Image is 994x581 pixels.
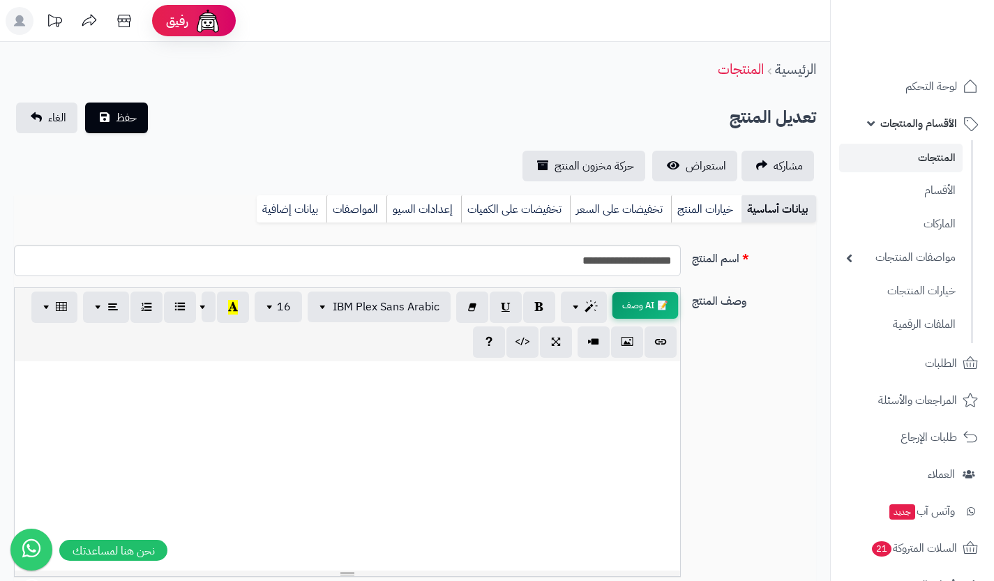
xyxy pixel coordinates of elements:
span: لوحة التحكم [905,77,957,96]
span: العملاء [928,465,955,484]
a: بيانات إضافية [257,195,326,223]
a: لوحة التحكم [839,70,986,103]
h2: تعديل المنتج [730,103,816,132]
a: مشاركه [741,151,814,181]
span: مشاركه [774,158,803,174]
a: خيارات المنتج [671,195,741,223]
a: الأقسام [839,176,963,206]
span: الطلبات [925,354,957,373]
span: الغاء [48,110,66,126]
span: 21 [871,541,892,557]
a: العملاء [839,458,986,491]
a: وآتس آبجديد [839,495,986,528]
button: 📝 AI وصف [612,292,678,319]
a: إعدادات السيو [386,195,461,223]
label: اسم المنتج [686,245,822,267]
a: استعراض [652,151,737,181]
span: المراجعات والأسئلة [878,391,957,410]
a: الغاء [16,103,77,133]
span: حركة مخزون المنتج [555,158,634,174]
a: السلات المتروكة21 [839,531,986,565]
a: المنتجات [718,59,764,80]
a: المنتجات [839,144,963,172]
a: حركة مخزون المنتج [522,151,645,181]
a: الماركات [839,209,963,239]
span: طلبات الإرجاع [901,428,957,447]
span: استعراض [686,158,726,174]
span: جديد [889,504,915,520]
span: الأقسام والمنتجات [880,114,957,133]
a: تحديثات المنصة [37,7,72,38]
span: حفظ [116,110,137,126]
img: ai-face.png [194,7,222,35]
span: السلات المتروكة [871,538,957,558]
span: 16 [277,299,291,315]
a: المراجعات والأسئلة [839,384,986,417]
img: logo-2.png [899,27,981,56]
span: وآتس آب [888,501,955,521]
label: وصف المنتج [686,287,822,310]
button: 16 [255,292,302,322]
a: تخفيضات على الكميات [461,195,570,223]
a: تخفيضات على السعر [570,195,671,223]
a: طلبات الإرجاع [839,421,986,454]
button: حفظ [85,103,148,133]
button: IBM Plex Sans Arabic [308,292,451,322]
span: IBM Plex Sans Arabic [333,299,439,315]
a: الرئيسية [775,59,816,80]
a: بيانات أساسية [741,195,816,223]
span: رفيق [166,13,188,29]
a: خيارات المنتجات [839,276,963,306]
a: الطلبات [839,347,986,380]
a: الملفات الرقمية [839,310,963,340]
a: مواصفات المنتجات [839,243,963,273]
a: المواصفات [326,195,386,223]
